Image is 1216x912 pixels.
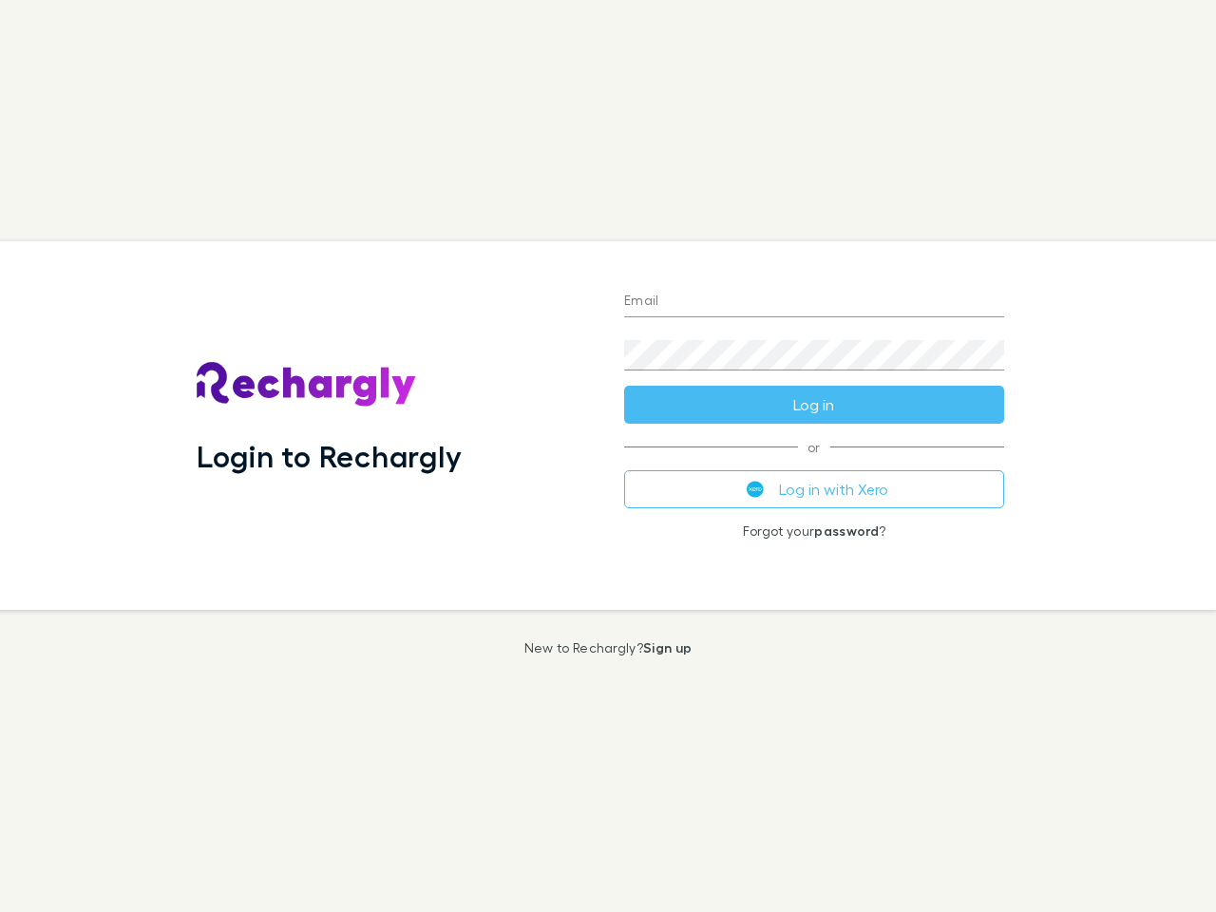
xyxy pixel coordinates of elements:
img: Rechargly's Logo [197,362,417,408]
a: Sign up [643,639,692,655]
span: or [624,446,1004,447]
p: Forgot your ? [624,523,1004,539]
a: password [814,522,879,539]
button: Log in with Xero [624,470,1004,508]
p: New to Rechargly? [524,640,693,655]
button: Log in [624,386,1004,424]
img: Xero's logo [747,481,764,498]
h1: Login to Rechargly [197,438,462,474]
